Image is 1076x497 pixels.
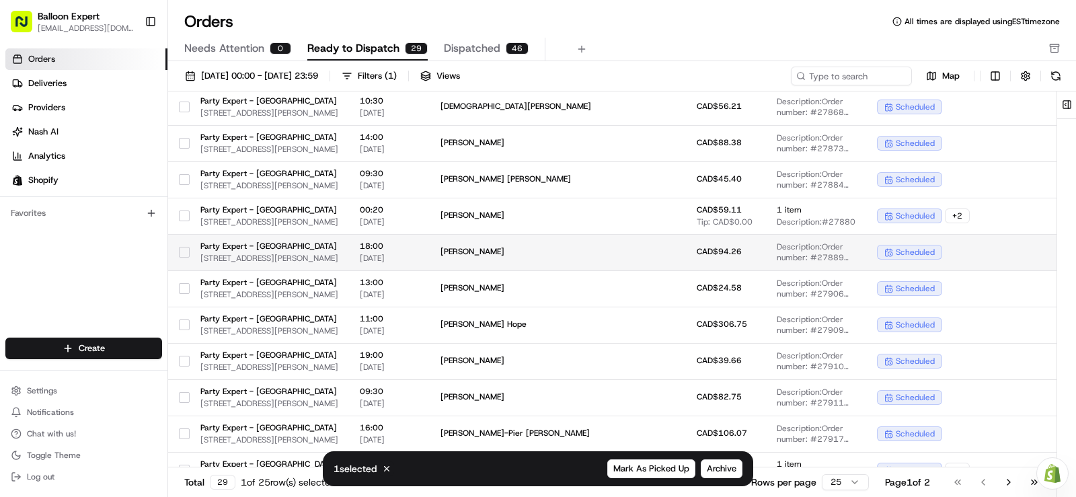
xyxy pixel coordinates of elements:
[697,428,747,438] span: CAD$106.07
[5,97,167,118] a: Providers
[241,475,338,489] div: 1 of 25 row(s) selected.
[440,174,591,184] span: [PERSON_NAME] [PERSON_NAME]
[119,208,147,219] span: [DATE]
[200,253,338,264] span: [STREET_ADDRESS][PERSON_NAME]
[777,350,855,372] span: Description: Order number: #27910 for [PERSON_NAME]
[360,434,419,445] span: [DATE]
[13,13,40,40] img: Nash
[184,40,264,56] span: Needs Attention
[270,42,291,54] div: 0
[777,204,855,215] span: 1 item
[360,313,419,324] span: 11:00
[360,217,419,227] span: [DATE]
[360,277,419,288] span: 13:00
[777,387,855,408] span: Description: Order number: #27911 for [PERSON_NAME]
[777,423,855,445] span: Description: Order number: #27917 for [PERSON_NAME]-Pier [PERSON_NAME]
[200,459,338,469] span: Party Expert - [GEOGRAPHIC_DATA]
[334,462,377,475] p: 1 selected
[28,126,59,138] span: Nash AI
[38,23,134,34] button: [EMAIL_ADDRESS][DOMAIN_NAME]
[905,16,1060,27] span: All times are displayed using EST timezone
[896,138,935,149] span: scheduled
[200,350,338,360] span: Party Expert - [GEOGRAPHIC_DATA]
[697,204,742,215] span: CAD$59.11
[5,145,167,167] a: Analytics
[777,169,855,190] span: Description: Order number: #27884 for [PERSON_NAME] [PERSON_NAME]
[1046,67,1065,85] button: Refresh
[360,168,419,179] span: 09:30
[184,11,233,32] h1: Orders
[5,48,167,70] a: Orders
[896,428,935,439] span: scheduled
[613,463,689,475] span: Mark As Picked Up
[200,289,338,300] span: [STREET_ADDRESS][PERSON_NAME]
[405,42,428,54] div: 29
[360,422,419,433] span: 16:00
[13,196,35,217] img: Brigitte Vinadas
[444,40,500,56] span: Dispatched
[79,342,105,354] span: Create
[697,282,742,293] span: CAD$24.58
[200,144,338,155] span: [STREET_ADDRESS][PERSON_NAME]
[210,475,235,490] div: 29
[440,391,591,402] span: [PERSON_NAME]
[777,314,855,336] span: Description: Order number: #27909 for [PERSON_NAME]
[360,132,419,143] span: 14:00
[360,108,419,118] span: [DATE]
[701,459,742,478] button: Archive
[360,241,419,252] span: 18:00
[440,319,591,330] span: [PERSON_NAME] Hope
[38,9,100,23] button: Balloon Expert
[697,137,742,148] span: CAD$88.38
[200,108,338,118] span: [STREET_ADDRESS][PERSON_NAME]
[917,68,968,84] button: Map
[201,70,318,82] span: [DATE] 00:00 - [DATE] 23:59
[27,209,38,220] img: 1736555255976-a54dd68f-1ca7-489b-9aae-adbdc363a1c4
[200,204,338,215] span: Party Expert - [GEOGRAPHIC_DATA]
[13,54,245,75] p: Welcome 👋
[13,128,38,153] img: 1736555255976-a54dd68f-1ca7-489b-9aae-adbdc363a1c4
[127,264,216,278] span: API Documentation
[697,101,742,112] span: CAD$56.21
[360,289,419,300] span: [DATE]
[179,67,324,85] button: [DATE] 00:00 - [DATE] 23:59
[184,475,235,490] div: Total
[777,96,855,118] span: Description: Order number: #27868 for [PERSON_NAME]
[440,137,591,148] span: [PERSON_NAME]
[440,282,591,293] span: [PERSON_NAME]
[12,175,23,186] img: Shopify logo
[28,128,52,153] img: 8016278978528_b943e370aa5ada12b00a_72.png
[896,174,935,185] span: scheduled
[200,95,338,106] span: Party Expert - [GEOGRAPHIC_DATA]
[414,67,466,85] button: Views
[27,385,57,396] span: Settings
[945,208,970,223] div: + 2
[5,169,167,191] a: Shopify
[5,467,162,486] button: Log out
[112,208,116,219] span: •
[28,174,59,186] span: Shopify
[28,102,65,114] span: Providers
[440,355,591,366] span: [PERSON_NAME]
[208,172,245,188] button: See all
[942,70,960,82] span: Map
[360,326,419,336] span: [DATE]
[5,446,162,465] button: Toggle Theme
[61,128,221,142] div: Start new chat
[360,180,419,191] span: [DATE]
[896,247,935,258] span: scheduled
[27,264,103,278] span: Knowledge Base
[13,266,24,276] div: 📗
[896,392,935,403] span: scheduled
[777,217,855,227] span: Description: #27880
[307,40,399,56] span: Ready to Dispatch
[751,475,816,489] p: Rows per page
[95,297,163,307] a: Powered byPylon
[28,150,65,162] span: Analytics
[697,217,753,227] span: Tip: CAD$0.00
[229,132,245,149] button: Start new chat
[358,70,397,82] div: Filters
[707,463,736,475] span: Archive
